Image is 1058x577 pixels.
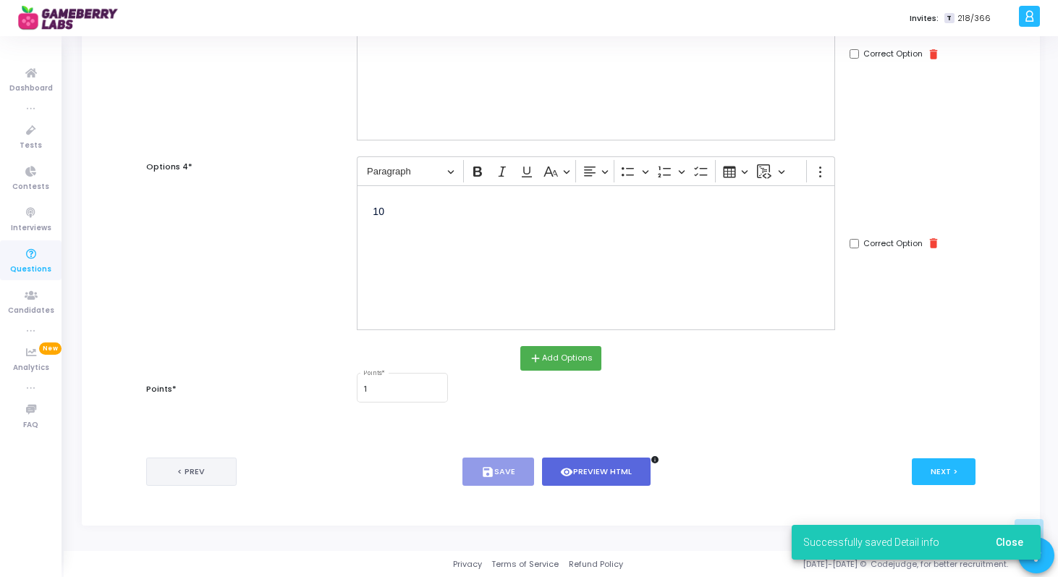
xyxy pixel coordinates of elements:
[453,558,482,570] a: Privacy
[651,455,659,464] i: info
[957,12,991,25] span: 218/366
[984,529,1035,555] button: Close
[8,305,54,317] span: Candidates
[367,163,442,180] span: Paragraph
[481,466,494,479] i: save
[542,458,651,486] button: visibilityPreview HTML
[146,383,177,395] label: Points*
[560,466,573,479] i: visibility
[912,458,976,485] button: Next >
[18,4,127,33] img: logo
[910,12,939,25] label: Invites:
[20,140,42,152] span: Tests
[11,222,51,235] span: Interviews
[146,458,237,486] button: < Prev
[39,342,62,355] span: New
[462,458,534,486] button: saveSave
[357,156,835,185] div: Editor toolbar
[10,264,51,276] span: Questions
[927,237,940,250] i: delete
[996,536,1023,548] span: Close
[529,352,542,365] i: add
[357,185,835,330] div: Editor editing area: main
[863,237,923,250] label: Correct Option
[927,48,940,61] i: delete
[373,201,819,219] p: 10
[9,83,53,95] span: Dashboard
[13,362,49,374] span: Analytics
[569,558,623,570] a: Refund Policy
[12,181,49,193] span: Contests
[803,535,939,549] span: Successfully saved Detail info
[944,13,954,24] span: T
[863,48,923,60] label: Correct Option
[360,160,460,182] button: Paragraph
[491,558,559,570] a: Terms of Service
[146,161,192,173] label: Options 4*
[23,419,38,431] span: FAQ
[520,346,601,371] button: addAdd Options
[623,558,1040,570] div: [DATE]-[DATE] © Codejudge, for better recruitment.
